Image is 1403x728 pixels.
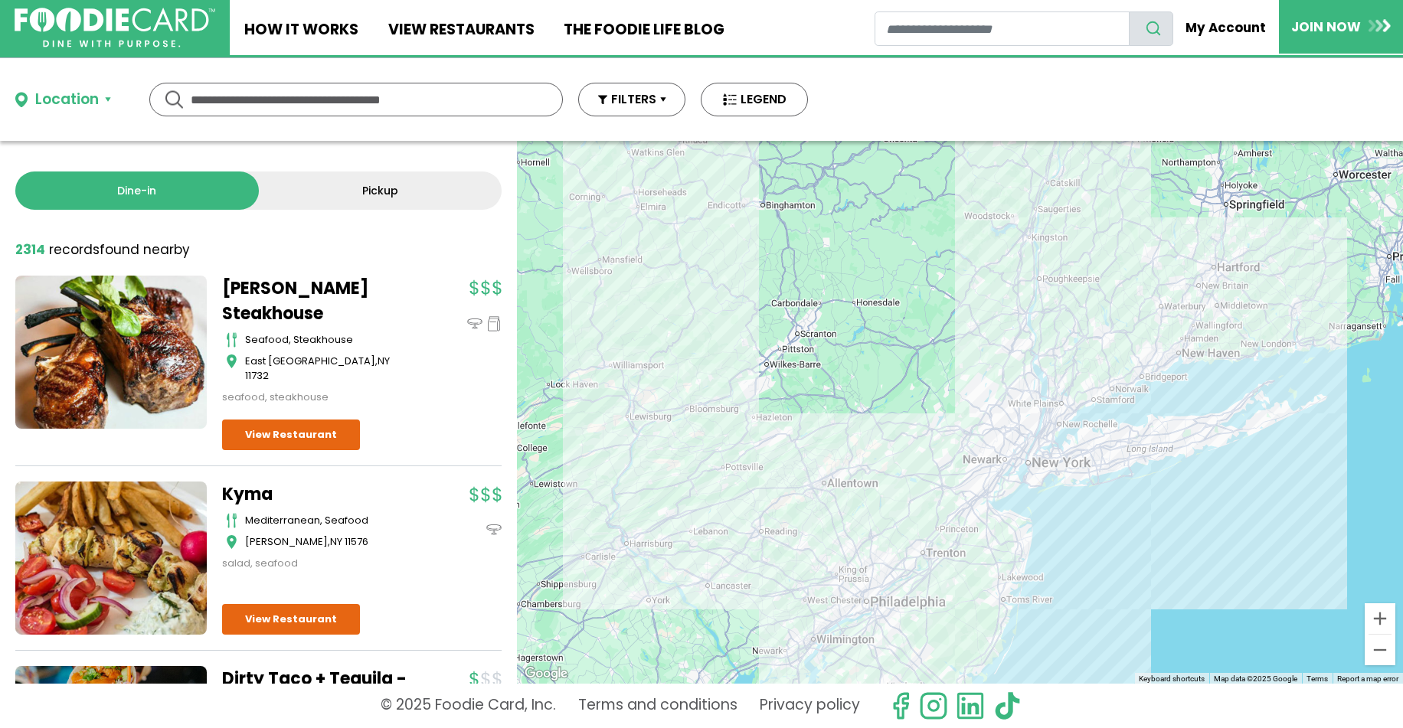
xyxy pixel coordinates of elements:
[245,332,414,348] div: seafood, steakhouse
[245,513,414,528] div: mediterranean, seafood
[330,534,342,549] span: NY
[15,8,215,48] img: FoodieCard; Eat, Drink, Save, Donate
[49,240,100,259] span: records
[245,368,269,383] span: 11732
[245,354,375,368] span: East [GEOGRAPHIC_DATA]
[15,171,259,210] a: Dine-in
[15,240,190,260] div: found nearby
[245,534,414,550] div: ,
[222,482,414,507] a: Kyma
[1173,11,1279,44] a: My Account
[226,513,237,528] img: cutlery_icon.svg
[1129,11,1173,46] button: search
[467,316,482,331] img: dinein_icon.svg
[381,691,556,720] p: © 2025 Foodie Card, Inc.
[259,171,502,210] a: Pickup
[226,534,237,550] img: map_icon.svg
[760,691,860,720] a: Privacy policy
[222,556,414,571] div: salad, seafood
[1214,674,1297,683] span: Map data ©2025 Google
[1337,674,1398,683] a: Report a map error
[578,691,737,720] a: Terms and conditions
[378,354,390,368] span: NY
[222,419,360,450] a: View Restaurant
[956,691,985,720] img: linkedin.svg
[875,11,1130,46] input: restaurant search
[578,83,685,116] button: FILTERS
[15,240,45,259] strong: 2314
[486,316,502,331] img: pickup_icon.svg
[245,534,328,549] span: [PERSON_NAME]
[993,691,1022,720] img: tiktok.svg
[222,390,414,405] div: seafood, steakhouse
[1139,674,1205,684] button: Keyboard shortcuts
[226,332,237,348] img: cutlery_icon.svg
[222,604,360,635] a: View Restaurant
[886,691,915,720] svg: check us out on facebook
[15,89,111,111] button: Location
[521,664,571,684] img: Google
[1307,674,1328,683] a: Terms
[521,664,571,684] a: Open this area in Google Maps (opens a new window)
[35,89,99,111] div: Location
[222,666,414,717] a: Dirty Taco + Tequila - Patchogue
[245,354,414,384] div: ,
[222,276,414,326] a: [PERSON_NAME] Steakhouse
[345,534,368,549] span: 11576
[1365,635,1395,665] button: Zoom out
[1365,603,1395,634] button: Zoom in
[226,354,237,369] img: map_icon.svg
[701,83,808,116] button: LEGEND
[486,522,502,537] img: dinein_icon.svg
